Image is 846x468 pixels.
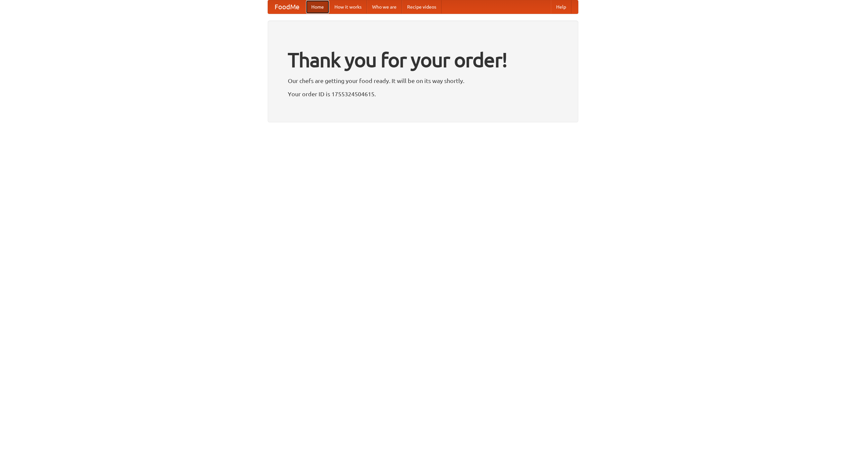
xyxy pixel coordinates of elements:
[288,76,558,86] p: Our chefs are getting your food ready. It will be on its way shortly.
[367,0,402,14] a: Who we are
[329,0,367,14] a: How it works
[402,0,442,14] a: Recipe videos
[268,0,306,14] a: FoodMe
[288,44,558,76] h1: Thank you for your order!
[551,0,571,14] a: Help
[306,0,329,14] a: Home
[288,89,558,99] p: Your order ID is 1755324504615.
